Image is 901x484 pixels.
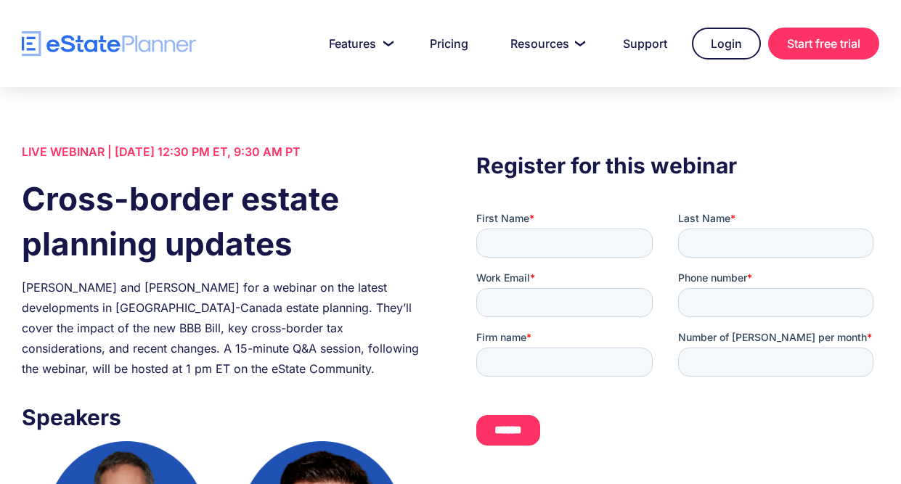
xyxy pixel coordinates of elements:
[692,28,761,60] a: Login
[22,277,425,379] div: [PERSON_NAME] and [PERSON_NAME] for a webinar on the latest developments in [GEOGRAPHIC_DATA]-Can...
[311,29,405,58] a: Features
[476,211,879,458] iframe: Form 0
[22,141,425,162] div: LIVE WEBINAR | [DATE] 12:30 PM ET, 9:30 AM PT
[476,149,879,182] h3: Register for this webinar
[412,29,486,58] a: Pricing
[768,28,879,60] a: Start free trial
[606,29,685,58] a: Support
[22,31,196,57] a: home
[22,401,425,434] h3: Speakers
[22,176,425,266] h1: Cross-border estate planning updates
[493,29,598,58] a: Resources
